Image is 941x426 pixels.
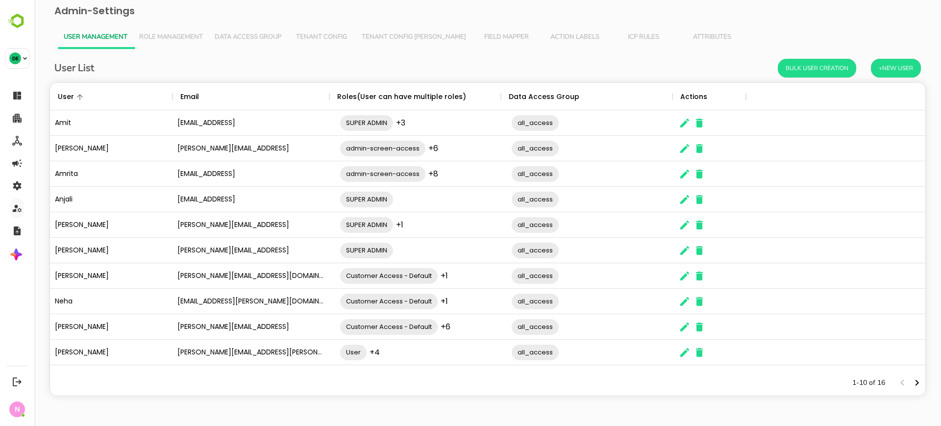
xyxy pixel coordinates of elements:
[16,187,138,212] div: Anjali
[138,340,295,365] div: [PERSON_NAME][EMAIL_ADDRESS][PERSON_NAME][DOMAIN_NAME]
[138,187,295,212] div: [EMAIL_ADDRESS]
[9,52,21,64] div: DE
[406,270,414,281] span: +1
[477,194,524,205] span: all_access
[138,238,295,263] div: [PERSON_NAME][EMAIL_ADDRESS]
[306,168,391,179] span: admin-screen-access
[477,270,524,281] span: all_access
[362,117,371,128] span: +3
[444,33,500,41] span: Field Mapper
[649,33,706,41] span: Attributes
[306,270,403,281] span: Customer Access - Default
[362,219,369,230] span: +1
[477,117,524,128] span: all_access
[138,314,295,340] div: [PERSON_NAME][EMAIL_ADDRESS]
[16,136,138,161] div: [PERSON_NAME]
[743,59,822,77] button: Bulk User Creation
[16,263,138,289] div: [PERSON_NAME]
[146,83,165,110] div: Email
[40,91,51,103] button: Sort
[477,296,524,307] span: all_access
[406,296,414,307] span: +1
[306,194,359,205] span: SUPER ADMIN
[335,347,346,358] span: +4
[138,263,295,289] div: [PERSON_NAME][EMAIL_ADDRESS][DOMAIN_NAME]
[394,168,404,179] span: +8
[406,321,416,332] span: +6
[16,314,138,340] div: [PERSON_NAME]
[477,245,524,256] span: all_access
[306,219,359,230] span: SUPER ADMIN
[9,401,25,417] div: N
[24,83,40,110] div: User
[477,321,524,332] span: all_access
[20,60,60,76] h6: User List
[15,82,891,396] div: The User Data
[303,83,432,110] div: Roles(User can have multiple roles)
[10,375,24,388] button: Logout
[138,161,295,187] div: [EMAIL_ADDRESS]
[306,117,359,128] span: SUPER ADMIN
[327,33,432,41] span: Tenant Config [PERSON_NAME]
[306,143,391,154] span: admin-screen-access
[138,212,295,238] div: [PERSON_NAME][EMAIL_ADDRESS]
[29,33,93,41] span: User Management
[394,143,404,154] span: +6
[818,378,851,388] p: 1-10 of 16
[16,238,138,263] div: [PERSON_NAME]
[24,25,883,49] div: Vertical tabs example
[180,33,247,41] span: Data Access Group
[306,321,403,332] span: Customer Access - Default
[259,33,316,41] span: Tenant Config
[16,161,138,187] div: Amrita
[477,347,524,358] span: all_access
[477,168,524,179] span: all_access
[5,12,30,30] img: BambooboxLogoMark.f1c84d78b4c51b1a7b5f700c9845e183.svg
[16,212,138,238] div: [PERSON_NAME]
[646,83,673,110] div: Actions
[16,340,138,365] div: [PERSON_NAME]
[138,289,295,314] div: [EMAIL_ADDRESS][PERSON_NAME][DOMAIN_NAME]
[105,33,169,41] span: Role Management
[165,91,176,103] button: Sort
[474,83,545,110] div: Data Access Group
[138,136,295,161] div: [PERSON_NAME][EMAIL_ADDRESS]
[16,289,138,314] div: Neha
[581,33,638,41] span: ICP Rules
[875,376,890,390] button: Next page
[477,143,524,154] span: all_access
[16,110,138,136] div: Amit
[512,33,569,41] span: Action Labels
[306,245,359,256] span: SUPER ADMIN
[306,347,332,358] span: User
[306,296,403,307] span: Customer Access - Default
[477,219,524,230] span: all_access
[837,59,887,77] button: +New User
[138,110,295,136] div: [EMAIL_ADDRESS]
